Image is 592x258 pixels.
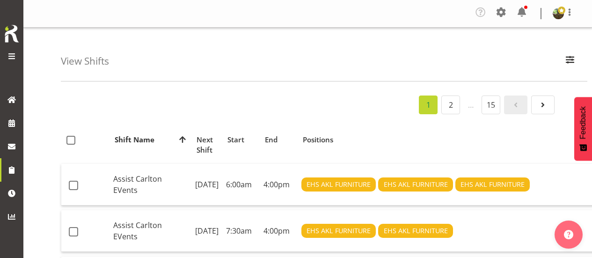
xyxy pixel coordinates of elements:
button: Feedback - Show survey [574,97,592,161]
div: Positions [303,134,565,145]
div: Shift Name [115,134,186,145]
td: [DATE] [191,210,222,252]
td: 4:00pm [260,210,298,252]
div: Next Shift [197,134,217,156]
div: Start [227,134,254,145]
img: Rosterit icon logo [2,23,21,44]
span: EHS AKL FURNITURE [307,179,371,190]
td: [DATE] [191,164,222,206]
button: Filter Employees [560,51,580,72]
a: 15 [482,96,500,114]
span: EHS AKL FURNITURE [307,226,371,236]
td: 7:30am [222,210,260,252]
div: End [265,134,292,145]
td: 6:00am [222,164,260,206]
span: Feedback [579,106,587,139]
td: Assist Carlton EVents [110,164,191,206]
img: filipo-iupelid4dee51ae661687a442d92e36fb44151.png [553,8,564,19]
span: EHS AKL FURNITURE [384,179,448,190]
td: Assist Carlton EVents [110,210,191,252]
span: EHS AKL FURNITURE [384,226,448,236]
a: 2 [441,96,460,114]
span: EHS AKL FURNITURE [460,179,525,190]
img: help-xxl-2.png [564,230,573,239]
td: 4:00pm [260,164,298,206]
h4: View Shifts [61,56,109,66]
